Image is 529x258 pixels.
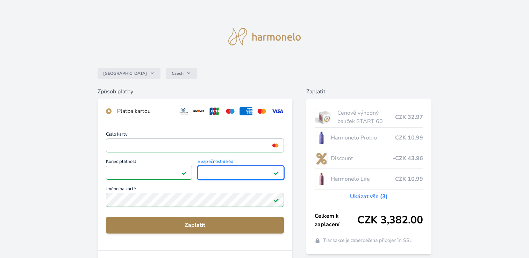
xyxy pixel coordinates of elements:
[98,87,292,96] h6: Způsob platby
[331,134,395,142] span: Harmonelo Probio
[255,107,268,115] img: mc.svg
[271,107,284,115] img: visa.svg
[315,150,328,167] img: discount-lo.png
[112,221,278,229] span: Zaplatit
[177,107,190,115] img: diners.svg
[395,134,423,142] span: CZK 10.99
[357,214,423,227] span: CZK 3,382.00
[166,68,197,79] button: Czech
[117,107,171,115] div: Platba kartou
[331,154,393,163] span: Discount
[315,170,328,188] img: CLEAN_LIFE_se_stinem_x-lo.jpg
[208,107,221,115] img: jcb.svg
[315,129,328,146] img: CLEAN_PROBIO_se_stinem_x-lo.jpg
[109,168,189,178] iframe: Iframe pro datum vypršení platnosti
[273,170,279,175] img: Platné pole
[337,109,395,126] span: Cenově výhodný balíček START 60
[350,192,388,201] a: Ukázat vše (3)
[228,28,301,45] img: logo.svg
[395,113,423,121] span: CZK 32.97
[192,107,205,115] img: discover.svg
[273,197,279,203] img: Platné pole
[198,159,284,166] span: Bezpečnostní kód
[224,107,237,115] img: maestro.svg
[271,142,280,149] img: mc
[315,108,335,126] img: start.jpg
[331,175,395,183] span: Harmonelo Life
[106,159,192,166] span: Konec platnosti
[395,175,423,183] span: CZK 10.99
[103,71,147,76] span: [GEOGRAPHIC_DATA]
[201,168,281,178] iframe: Iframe pro bezpečnostní kód
[106,187,284,193] span: Jméno na kartě
[98,68,160,79] button: [GEOGRAPHIC_DATA]
[106,132,284,138] span: Číslo karty
[306,87,431,96] h6: Zaplatit
[172,71,184,76] span: Czech
[393,154,423,163] span: -CZK 43.96
[240,107,252,115] img: amex.svg
[315,212,357,229] span: Celkem k zaplacení
[109,141,281,150] iframe: Iframe pro číslo karty
[181,170,187,175] img: Platné pole
[106,193,284,207] input: Jméno na kartěPlatné pole
[323,237,412,244] span: Transakce je zabezpečena připojením SSL
[106,217,284,234] button: Zaplatit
